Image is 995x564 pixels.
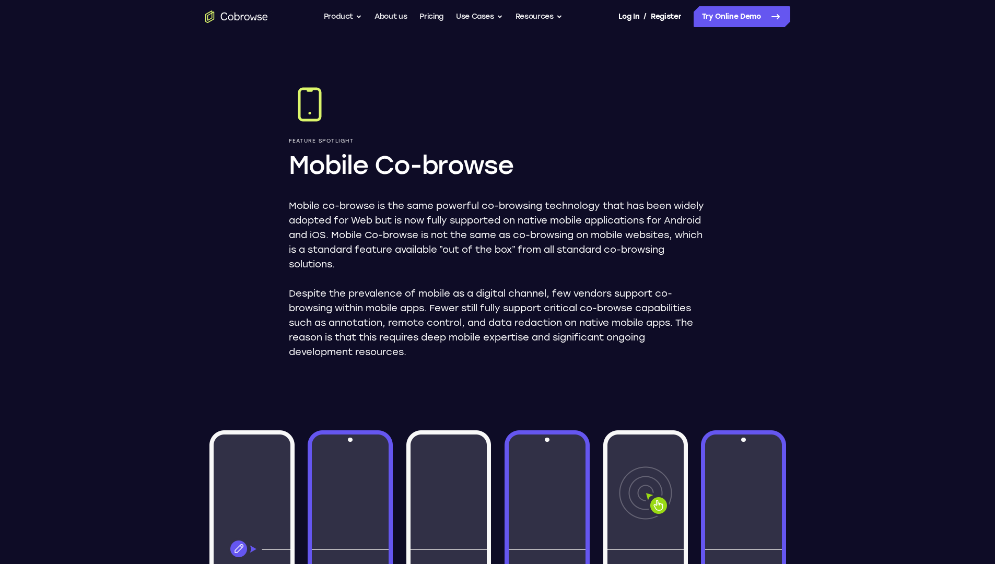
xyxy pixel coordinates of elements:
[643,10,647,23] span: /
[289,138,707,144] p: Feature Spotlight
[419,6,443,27] a: Pricing
[456,6,503,27] button: Use Cases
[289,84,331,125] img: Mobile Co-browse
[205,10,268,23] a: Go to the home page
[694,6,790,27] a: Try Online Demo
[618,6,639,27] a: Log In
[289,286,707,359] p: Despite the prevalence of mobile as a digital channel, few vendors support co-browsing within mob...
[374,6,407,27] a: About us
[651,6,681,27] a: Register
[324,6,362,27] button: Product
[516,6,563,27] button: Resources
[289,148,707,182] h1: Mobile Co-browse
[289,198,707,272] p: Mobile co-browse is the same powerful co-browsing technology that has been widely adopted for Web...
